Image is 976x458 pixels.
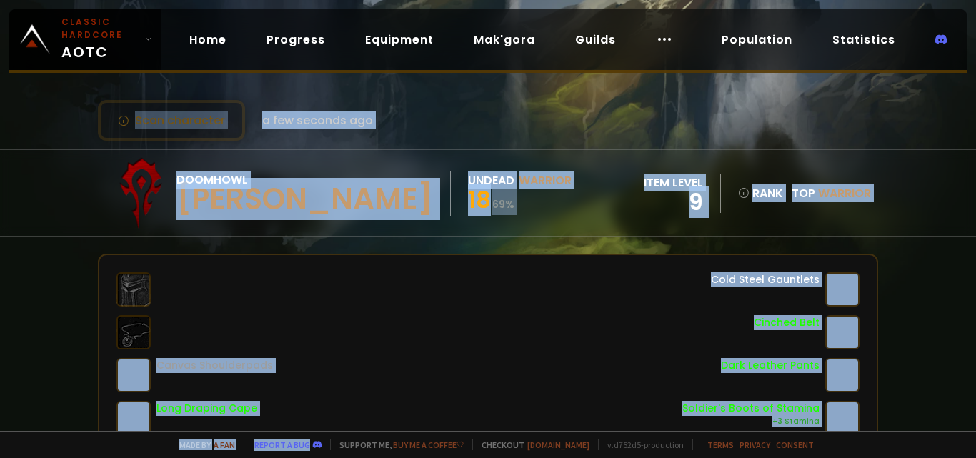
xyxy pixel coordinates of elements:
a: Privacy [740,439,770,450]
a: Equipment [354,25,445,54]
span: 18 [468,184,491,216]
div: item level [644,174,703,191]
div: +3 Stamina [682,416,820,427]
img: item-5328 [825,315,860,349]
a: Mak'gora [462,25,547,54]
a: Terms [707,439,734,450]
span: Checkout [472,439,589,450]
div: Dark Leather Pants [721,358,820,373]
img: item-6551 [825,401,860,435]
div: [PERSON_NAME] [176,189,433,210]
small: 69 % [492,197,514,211]
button: Scan character [98,100,245,141]
a: [DOMAIN_NAME] [527,439,589,450]
a: Home [178,25,238,54]
small: Classic Hardcore [61,16,139,41]
img: item-1769 [116,358,151,392]
div: Top [792,184,871,202]
a: Consent [776,439,814,450]
a: Report a bug [254,439,310,450]
div: Doomhowl [176,171,433,189]
span: Support me, [330,439,464,450]
img: item-5961 [825,358,860,392]
div: Cinched Belt [754,315,820,330]
span: Made by [171,439,235,450]
div: Undead [468,171,514,189]
div: Canvas Shoulderpads [156,358,273,373]
a: Classic HardcoreAOTC [9,9,161,70]
div: Soldier's Boots of Stamina [682,401,820,416]
img: item-6063 [825,272,860,307]
div: Cold Steel Gauntlets [711,272,820,287]
span: a few seconds ago [262,111,373,129]
span: AOTC [61,16,139,63]
div: rank [738,184,783,202]
div: Warrior [519,171,572,189]
a: a fan [214,439,235,450]
a: Statistics [821,25,907,54]
img: item-10638 [116,401,151,435]
span: v. d752d5 - production [598,439,684,450]
a: Population [710,25,804,54]
a: Guilds [564,25,627,54]
div: Long Draping Cape [156,401,257,416]
a: Progress [255,25,337,54]
a: Buy me a coffee [393,439,464,450]
span: Warrior [818,185,871,201]
div: 9 [644,191,703,213]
